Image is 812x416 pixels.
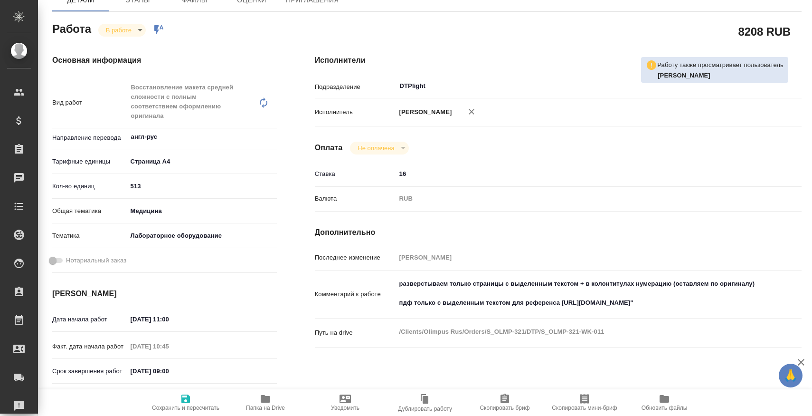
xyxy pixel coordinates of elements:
b: [PERSON_NAME] [658,72,710,79]
button: Сохранить и пересчитать [146,389,226,416]
textarea: /Clients/Olimpus Rus/Orders/S_OLMP-321/DTP/S_OLMP-321-WK-011 [396,324,761,340]
span: Обновить файлы [642,405,688,411]
p: Исполнитель [315,107,396,117]
div: Медицина [127,203,277,219]
div: RUB [396,191,761,207]
h4: [PERSON_NAME] [52,288,277,300]
p: Ставка [315,169,396,179]
p: Направление перевода [52,133,127,143]
button: Скопировать бриф [465,389,545,416]
button: Папка на Drive [226,389,305,416]
button: Обновить файлы [624,389,704,416]
h4: Дополнительно [315,227,802,238]
input: ✎ Введи что-нибудь [127,179,277,193]
input: Пустое поле [127,339,210,353]
span: Дублировать работу [398,406,452,412]
p: Вид работ [52,98,127,107]
p: Тарифные единицы [52,157,127,166]
div: Лабораторное оборудование [127,228,277,244]
h4: Оплата [315,142,343,154]
p: Работу также просматривает пользователь [657,60,784,70]
button: В работе [103,26,134,34]
p: Кол-во единиц [52,182,127,191]
p: Общая тематика [52,206,127,216]
input: ✎ Введи что-нибудь [127,364,210,378]
p: Путь на drive [315,328,396,338]
span: 🙏 [783,366,799,386]
input: ✎ Введи что-нибудь [127,312,210,326]
textarea: разверстываем только страницы с выделенным текстом + в колонтитулах нумерацию (оставляем по ориги... [396,276,761,311]
input: Пустое поле [396,251,761,264]
div: В работе [98,24,146,37]
button: 🙏 [779,364,803,387]
p: Последнее изменение [315,253,396,262]
button: Удалить исполнителя [461,101,482,122]
button: Open [756,85,758,87]
h2: 8208 RUB [738,23,791,39]
span: Папка на Drive [246,405,285,411]
span: Нотариальный заказ [66,256,126,265]
p: Комментарий к работе [315,290,396,299]
span: Скопировать мини-бриф [552,405,617,411]
button: Скопировать мини-бриф [545,389,624,416]
div: В работе [350,142,408,155]
p: Срок завершения работ [52,367,127,376]
h2: Работа [52,19,91,37]
span: Уведомить [331,405,359,411]
input: ✎ Введи что-нибудь [396,167,761,181]
p: Валюта [315,194,396,203]
p: [PERSON_NAME] [396,107,452,117]
button: Open [272,136,274,138]
p: Тематика [52,231,127,241]
p: Подразделение [315,82,396,92]
p: Риянова Анна [658,71,784,80]
span: Сохранить и пересчитать [152,405,219,411]
button: Дублировать работу [385,389,465,416]
button: Не оплачена [355,144,397,152]
h4: Исполнители [315,55,802,66]
div: Страница А4 [127,154,277,170]
h4: Основная информация [52,55,277,66]
span: Скопировать бриф [480,405,529,411]
p: Факт. дата начала работ [52,342,127,351]
button: Уведомить [305,389,385,416]
p: Дата начала работ [52,315,127,324]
